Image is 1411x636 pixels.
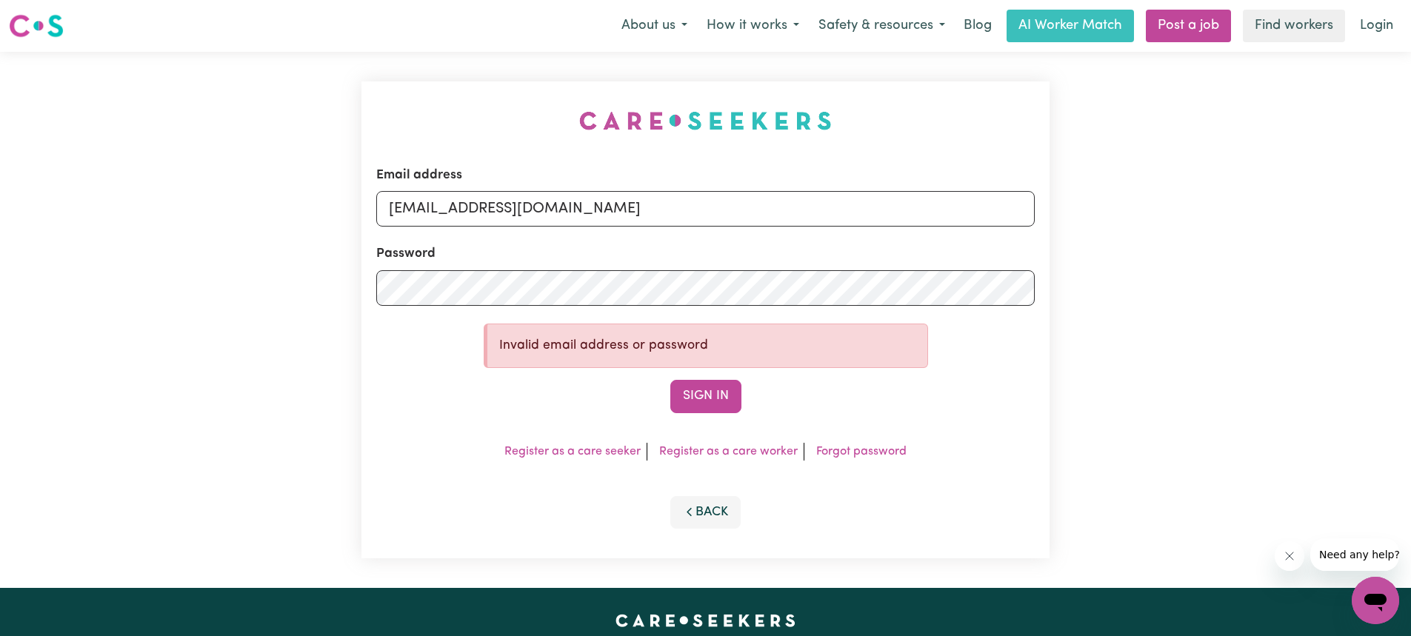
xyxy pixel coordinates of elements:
[612,10,697,41] button: About us
[809,10,955,41] button: Safety & resources
[499,336,915,355] p: Invalid email address or password
[504,446,641,458] a: Register as a care seeker
[670,380,741,412] button: Sign In
[659,446,798,458] a: Register as a care worker
[670,496,741,529] button: Back
[1007,10,1134,42] a: AI Worker Match
[1351,10,1402,42] a: Login
[616,615,795,626] a: Careseekers home page
[1310,538,1399,571] iframe: Message from company
[1352,577,1399,624] iframe: Button to launch messaging window
[1275,541,1304,571] iframe: Close message
[9,9,64,43] a: Careseekers logo
[9,13,64,39] img: Careseekers logo
[1243,10,1345,42] a: Find workers
[9,10,90,22] span: Need any help?
[376,244,436,264] label: Password
[955,10,1001,42] a: Blog
[816,446,907,458] a: Forgot password
[1146,10,1231,42] a: Post a job
[697,10,809,41] button: How it works
[376,191,1035,227] input: Email address
[376,166,462,185] label: Email address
